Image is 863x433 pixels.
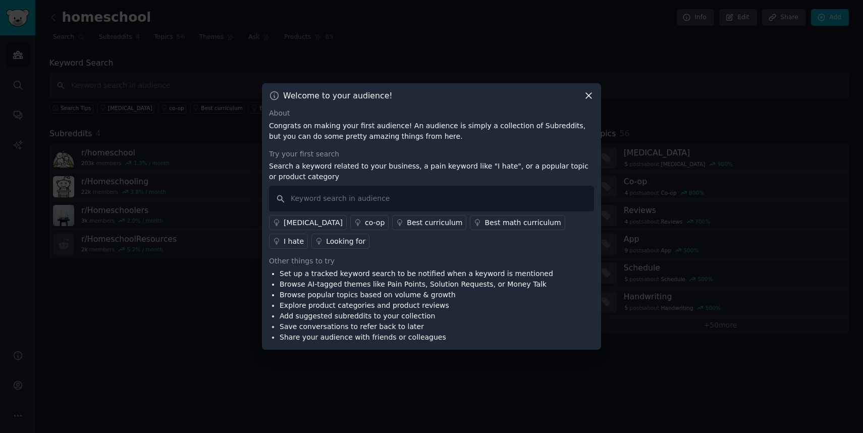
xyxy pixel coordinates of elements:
[280,311,553,321] li: Add suggested subreddits to your collection
[269,256,594,266] div: Other things to try
[284,218,343,228] div: [MEDICAL_DATA]
[392,215,466,230] a: Best curriculum
[484,218,561,228] div: Best math curriculum
[350,215,389,230] a: co-op
[280,268,553,279] li: Set up a tracked keyword search to be notified when a keyword is mentioned
[269,215,347,230] a: [MEDICAL_DATA]
[311,234,369,249] a: Looking for
[365,218,385,228] div: co-op
[326,236,365,247] div: Looking for
[280,332,553,343] li: Share your audience with friends or colleagues
[269,161,594,182] p: Search a keyword related to your business, a pain keyword like "I hate", or a popular topic or pr...
[470,215,565,230] a: Best math curriculum
[407,218,462,228] div: Best curriculum
[269,108,594,119] div: About
[284,236,304,247] div: I hate
[269,149,594,159] div: Try your first search
[269,186,594,211] input: Keyword search in audience
[269,121,594,142] p: Congrats on making your first audience! An audience is simply a collection of Subreddits, but you...
[280,279,553,290] li: Browse AI-tagged themes like Pain Points, Solution Requests, or Money Talk
[280,300,553,311] li: Explore product categories and product reviews
[269,234,308,249] a: I hate
[283,90,393,101] h3: Welcome to your audience!
[280,321,553,332] li: Save conversations to refer back to later
[280,290,553,300] li: Browse popular topics based on volume & growth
